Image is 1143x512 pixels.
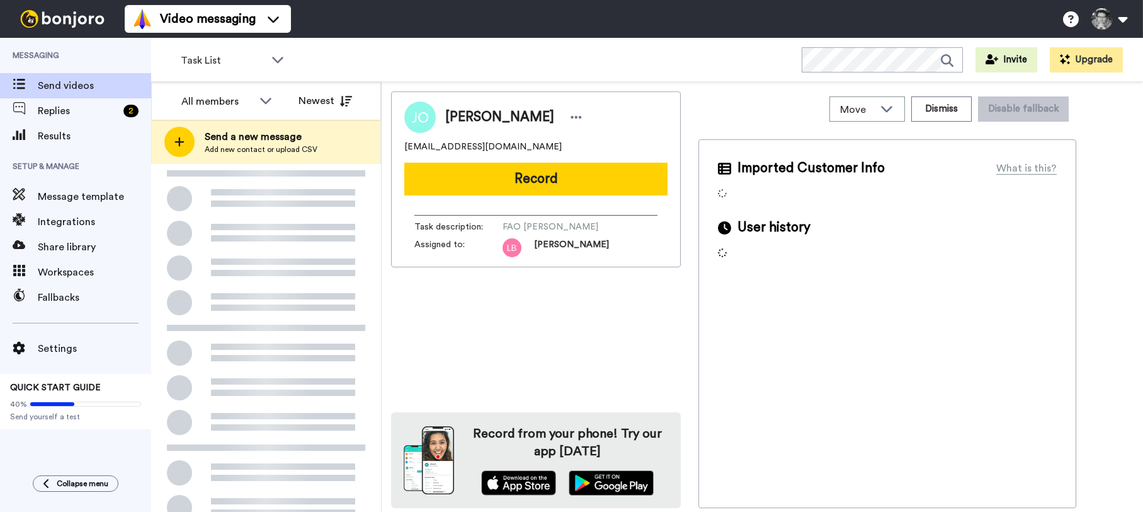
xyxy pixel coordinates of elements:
[534,238,609,257] span: [PERSON_NAME]
[181,94,253,109] div: All members
[205,129,317,144] span: Send a new message
[414,221,503,233] span: Task description :
[38,129,151,144] span: Results
[132,9,152,29] img: vm-color.svg
[404,141,562,153] span: [EMAIL_ADDRESS][DOMAIN_NAME]
[445,108,554,127] span: [PERSON_NAME]
[10,399,27,409] span: 40%
[503,238,521,257] img: 6eac5c2d-50a3-4b5c-9fd8-84f965c1e8e2.png
[737,159,885,178] span: Imported Customer Info
[978,96,1069,122] button: Disable fallback
[569,470,654,496] img: playstore
[38,265,151,280] span: Workspaces
[404,163,668,195] button: Record
[57,479,108,489] span: Collapse menu
[1050,47,1123,73] button: Upgrade
[205,144,317,154] span: Add new contact or upload CSV
[38,240,151,255] span: Share library
[996,161,1057,176] div: What is this?
[160,10,256,28] span: Video messaging
[181,53,265,68] span: Task List
[33,475,118,492] button: Collapse menu
[38,290,151,305] span: Fallbacks
[38,78,151,93] span: Send videos
[975,47,1037,73] button: Invite
[840,102,874,117] span: Move
[503,221,622,233] span: FAO [PERSON_NAME]
[38,103,118,119] span: Replies
[123,105,139,117] div: 2
[467,425,668,460] h4: Record from your phone! Try our app [DATE]
[404,426,454,494] img: download
[911,96,972,122] button: Dismiss
[289,88,361,113] button: Newest
[38,341,151,356] span: Settings
[737,218,810,237] span: User history
[15,10,110,28] img: bj-logo-header-white.svg
[404,102,436,133] img: Image of Jeffery Obiri Yeboah
[38,214,151,230] span: Integrations
[38,189,151,204] span: Message template
[10,412,141,422] span: Send yourself a test
[414,238,503,257] span: Assigned to:
[481,470,556,496] img: appstore
[10,383,101,392] span: QUICK START GUIDE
